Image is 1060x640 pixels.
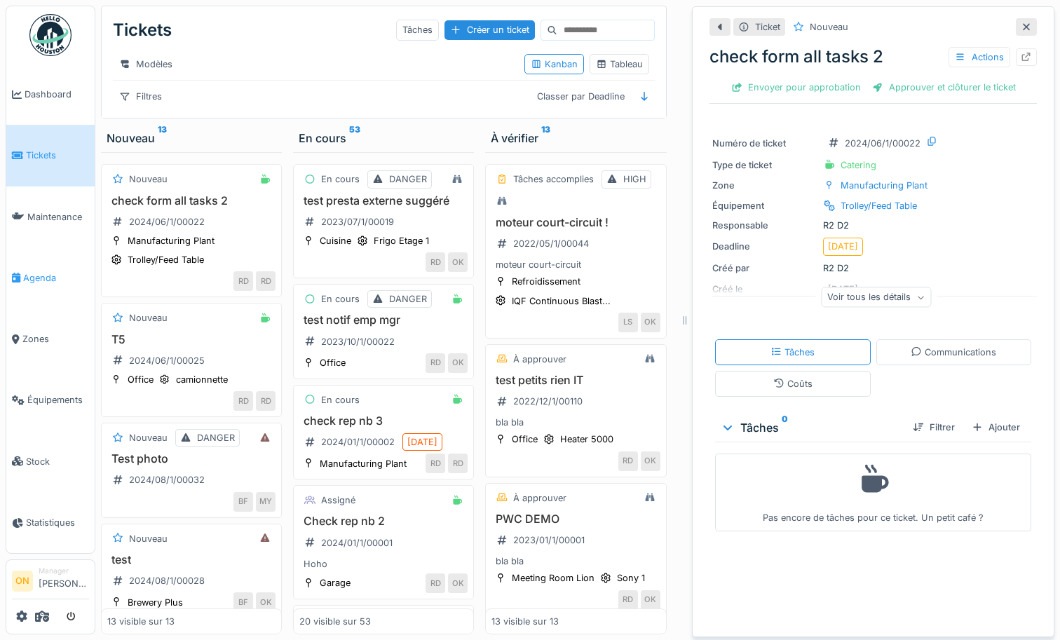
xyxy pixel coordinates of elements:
[321,172,360,186] div: En cours
[129,215,205,229] div: 2024/06/1/00022
[867,78,1021,97] div: Approuver et clôturer le ticket
[374,234,429,247] div: Frigo Etage 1
[512,433,538,446] div: Office
[299,615,371,628] div: 20 visible sur 53
[299,313,468,327] h3: test notif emp mgr
[513,237,589,250] div: 2022/05/1/00044
[712,261,1034,275] div: R2 D2
[448,353,468,373] div: OK
[23,271,89,285] span: Agenda
[491,615,559,628] div: 13 visible sur 13
[321,335,395,348] div: 2023/10/1/00022
[911,346,996,359] div: Communications
[641,451,660,471] div: OK
[845,137,920,150] div: 2024/06/1/00022
[233,391,253,411] div: RD
[26,149,89,162] span: Tickets
[129,172,168,186] div: Nouveau
[107,333,276,346] h3: T5
[128,234,215,247] div: Manufacturing Plant
[426,573,445,593] div: RD
[641,313,660,332] div: OK
[129,532,168,545] div: Nouveau
[712,137,817,150] div: Numéro de ticket
[6,125,95,186] a: Tickets
[389,292,427,306] div: DANGER
[810,20,848,34] div: Nouveau
[129,431,168,444] div: Nouveau
[541,130,550,147] sup: 13
[29,14,72,56] img: Badge_color-CXgf-gQk.svg
[321,493,355,507] div: Assigné
[491,554,660,568] div: bla bla
[128,596,183,609] div: Brewery Plus
[709,44,1037,69] div: check form all tasks 2
[321,292,360,306] div: En cours
[233,271,253,291] div: RD
[256,271,276,291] div: RD
[531,57,578,71] div: Kanban
[966,418,1026,437] div: Ajouter
[128,373,154,386] div: Office
[623,172,646,186] div: HIGH
[320,457,407,470] div: Manufacturing Plant
[560,433,613,446] div: Heater 5000
[321,215,394,229] div: 2023/07/1/00019
[512,571,594,585] div: Meeting Room Lion
[721,419,902,436] div: Tâches
[27,210,89,224] span: Maintenance
[113,86,168,107] div: Filtres
[129,311,168,325] div: Nouveau
[107,194,276,207] h3: check form all tasks 2
[712,158,817,172] div: Type de ticket
[512,294,611,308] div: IQF Continuous Blast...
[712,240,817,253] div: Deadline
[426,252,445,272] div: RD
[158,130,167,147] sup: 13
[596,57,643,71] div: Tableau
[107,615,175,628] div: 13 visible sur 13
[321,435,395,449] div: 2024/01/1/00002
[27,393,89,407] span: Équipements
[491,512,660,526] h3: PWC DEMO
[107,130,276,147] div: Nouveau
[113,54,179,74] div: Modèles
[641,590,660,610] div: OK
[128,253,204,266] div: Trolley/Feed Table
[25,88,89,101] span: Dashboard
[299,557,468,571] div: Hoho
[491,258,660,271] div: moteur court-circuit
[129,473,205,486] div: 2024/08/1/00032
[233,592,253,612] div: BF
[841,179,927,192] div: Manufacturing Plant
[448,573,468,593] div: OK
[726,78,867,97] div: Envoyer pour approbation
[6,431,95,492] a: Stock
[113,12,172,48] div: Tickets
[782,419,788,436] sup: 0
[513,353,566,366] div: À approuver
[755,20,780,34] div: Ticket
[949,47,1010,67] div: Actions
[6,308,95,369] a: Zones
[491,374,660,387] h3: test petits rien IT
[821,287,931,308] div: Voir tous les détails
[513,395,583,408] div: 2022/12/1/00110
[907,418,960,437] div: Filtrer
[256,492,276,512] div: MY
[513,491,566,505] div: À approuver
[233,492,253,512] div: BF
[841,158,876,172] div: Catering
[396,20,439,40] div: Tâches
[321,393,360,407] div: En cours
[320,576,351,590] div: Garage
[299,414,468,428] h3: check rep nb 3
[491,416,660,429] div: bla bla
[6,247,95,308] a: Agenda
[491,130,660,147] div: À vérifier
[299,194,468,207] h3: test presta externe suggéré
[26,455,89,468] span: Stock
[531,86,631,107] div: Classer par Deadline
[617,571,645,585] div: Sony 1
[6,64,95,125] a: Dashboard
